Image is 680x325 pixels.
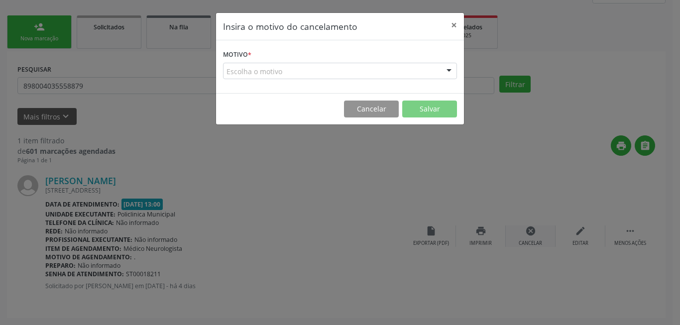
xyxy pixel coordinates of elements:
[444,13,464,37] button: Close
[223,20,357,33] h5: Insira o motivo do cancelamento
[227,66,282,77] span: Escolha o motivo
[223,47,251,63] label: Motivo
[402,101,457,117] button: Salvar
[344,101,399,117] button: Cancelar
